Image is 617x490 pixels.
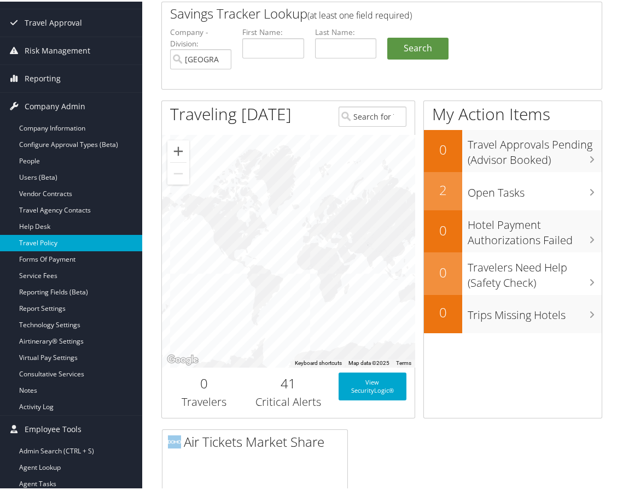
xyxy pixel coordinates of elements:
button: Keyboard shortcuts [295,358,342,365]
a: Open this area in Google Maps (opens a new window) [165,351,201,365]
input: search accounts [170,48,231,68]
h2: 0 [424,302,462,320]
span: (at least one field required) [307,8,412,20]
button: Zoom in [167,139,189,161]
h2: Air Tickets Market Share [168,431,347,450]
img: domo-logo.png [168,434,181,447]
h2: 2 [424,179,462,198]
h3: Travelers [170,393,238,408]
span: Reporting [25,63,61,91]
h3: Travel Approvals Pending (Advisor Booked) [468,130,602,166]
span: Travel Approval [25,8,82,35]
a: 2Open Tasks [424,170,602,209]
a: 0Travel Approvals Pending (Advisor Booked) [424,128,602,170]
label: First Name: [242,25,304,36]
h1: My Action Items [424,101,602,124]
label: Company - Division: [170,25,231,48]
h2: 0 [424,139,462,157]
h2: Savings Tracker Lookup [170,3,557,21]
h2: 41 [254,373,322,391]
span: Risk Management [25,36,90,63]
a: Search [387,36,449,58]
h2: 0 [424,220,462,238]
h3: Hotel Payment Authorizations Failed [468,210,602,246]
h3: Travelers Need Help (Safety Check) [468,253,602,289]
h3: Trips Missing Hotels [468,300,602,321]
a: 0Hotel Payment Authorizations Failed [424,209,602,251]
h1: Traveling [DATE] [170,101,292,124]
img: Google [165,351,201,365]
span: Company Admin [25,91,85,119]
h2: 0 [170,373,238,391]
span: Map data ©2025 [348,358,389,364]
h3: Critical Alerts [254,393,322,408]
a: View SecurityLogic® [339,371,406,399]
a: 0Trips Missing Hotels [424,293,602,332]
button: Zoom out [167,161,189,183]
h2: 0 [424,262,462,280]
label: Last Name: [315,25,376,36]
a: Terms (opens in new tab) [396,358,411,364]
h3: Open Tasks [468,178,602,199]
span: Employee Tools [25,414,82,441]
a: 0Travelers Need Help (Safety Check) [424,251,602,293]
input: Search for Traveler [339,105,406,125]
